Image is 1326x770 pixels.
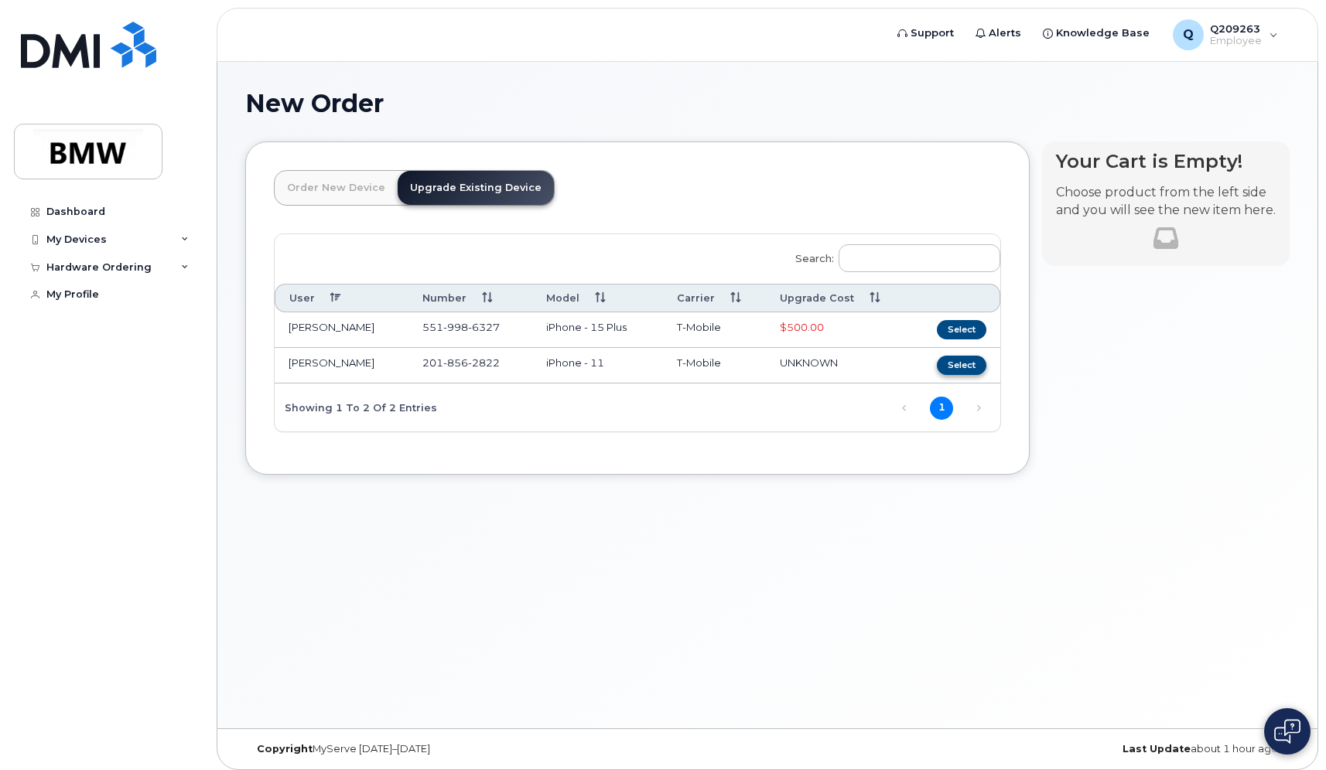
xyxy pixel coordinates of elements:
span: 201 [422,356,500,369]
div: MyServe [DATE]–[DATE] [245,743,593,755]
span: 551 [422,321,500,333]
a: Order New Device [275,171,398,205]
td: [PERSON_NAME] [275,348,408,383]
th: User: activate to sort column descending [275,284,408,312]
input: Search: [839,244,1000,272]
img: Open chat [1274,719,1300,744]
strong: Copyright [257,743,313,755]
span: 856 [443,356,468,369]
button: Select [937,320,986,339]
div: Showing 1 to 2 of 2 entries [275,394,437,420]
a: 1 [930,397,953,420]
td: T-Mobile [663,348,766,383]
p: Choose product from the left side and you will see the new item here. [1056,184,1276,220]
span: 2822 [468,356,500,369]
th: Number: activate to sort column ascending [408,284,533,312]
td: T-Mobile [663,312,766,348]
div: about 1 hour ago [942,743,1290,755]
strong: Last Update [1123,743,1191,755]
span: UNKNOWN [780,356,838,369]
th: Upgrade Cost: activate to sort column ascending [766,284,910,312]
span: 998 [443,321,468,333]
h4: Your Cart is Empty! [1056,151,1276,172]
label: Search: [785,234,1000,278]
td: iPhone - 15 Plus [532,312,663,348]
th: Carrier: activate to sort column ascending [663,284,766,312]
a: Previous [893,397,916,420]
td: iPhone - 11 [532,348,663,383]
a: Upgrade Existing Device [398,171,554,205]
a: Next [967,397,990,420]
span: Full Upgrade Eligibility Date 2026-12-23 [780,321,824,333]
span: 6327 [468,321,500,333]
td: [PERSON_NAME] [275,312,408,348]
h1: New Order [245,90,1290,117]
th: Model: activate to sort column ascending [532,284,663,312]
button: Select [937,356,986,375]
